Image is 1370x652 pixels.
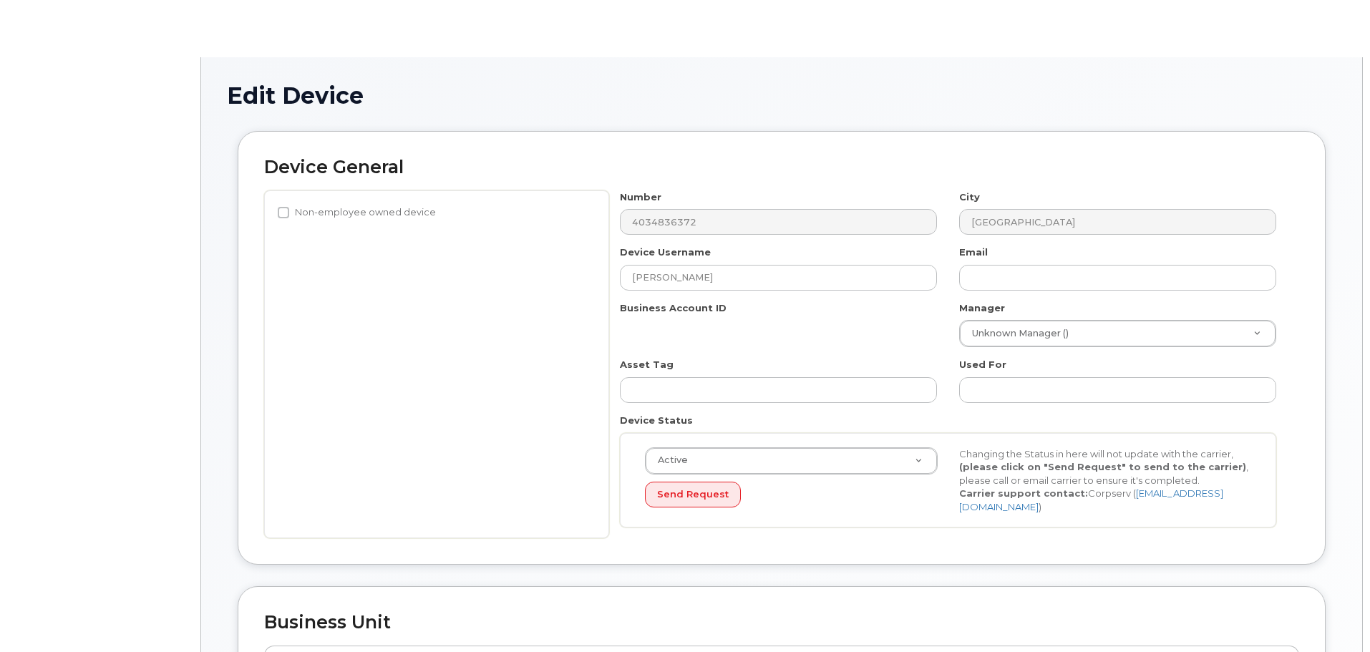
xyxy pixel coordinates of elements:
a: [EMAIL_ADDRESS][DOMAIN_NAME] [959,487,1223,512]
label: City [959,190,980,204]
label: Business Account ID [620,301,727,315]
span: Unknown Manager () [963,327,1069,340]
label: Manager [959,301,1005,315]
label: Device Username [620,245,711,259]
h2: Device General [264,157,1299,177]
input: Non-employee owned device [278,207,289,218]
a: Unknown Manager () [960,321,1276,346]
label: Number [620,190,661,204]
strong: (please click on "Send Request" to send to the carrier) [959,461,1246,472]
label: Device Status [620,414,693,427]
span: Active [649,454,688,467]
button: Send Request [645,482,741,508]
label: Email [959,245,988,259]
strong: Carrier support contact: [959,487,1088,499]
div: Changing the Status in here will not update with the carrier, , please call or email carrier to e... [948,447,1263,514]
label: Used For [959,358,1006,371]
h2: Business Unit [264,613,1299,633]
label: Asset Tag [620,358,674,371]
h1: Edit Device [227,83,1336,108]
label: Non-employee owned device [278,204,436,221]
a: Active [646,448,937,474]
